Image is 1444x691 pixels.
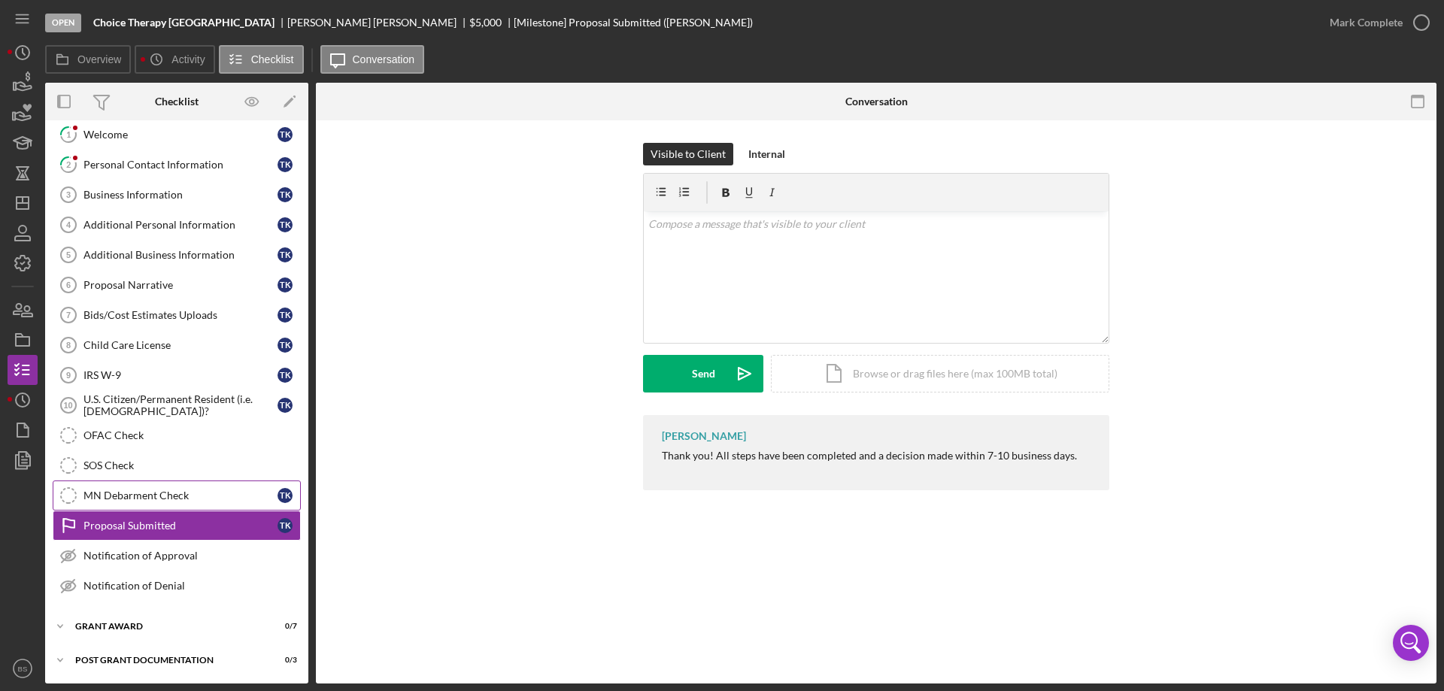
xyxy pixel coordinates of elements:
[278,308,293,323] div: T K
[53,120,301,150] a: 1WelcomeTK
[287,17,469,29] div: [PERSON_NAME] [PERSON_NAME]
[514,17,753,29] div: [Milestone] Proposal Submitted ([PERSON_NAME])
[1393,625,1429,661] div: Open Intercom Messenger
[45,14,81,32] div: Open
[53,420,301,450] a: OFAC Check
[741,143,793,165] button: Internal
[83,159,278,171] div: Personal Contact Information
[75,622,259,631] div: Grant Award
[66,129,71,139] tspan: 1
[53,390,301,420] a: 10U.S. Citizen/Permanent Resident (i.e. [DEMOGRAPHIC_DATA])?TK
[18,665,28,673] text: BS
[53,300,301,330] a: 7Bids/Cost Estimates UploadsTK
[278,368,293,383] div: T K
[66,220,71,229] tspan: 4
[278,187,293,202] div: T K
[83,520,278,532] div: Proposal Submitted
[83,429,300,441] div: OFAC Check
[171,53,205,65] label: Activity
[692,355,715,392] div: Send
[155,95,199,108] div: Checklist
[53,450,301,480] a: SOS Check
[278,127,293,142] div: T K
[63,401,72,410] tspan: 10
[53,480,301,511] a: MN Debarment CheckTK
[662,430,746,442] div: [PERSON_NAME]
[135,45,214,74] button: Activity
[75,656,259,665] div: Post Grant Documentation
[219,45,304,74] button: Checklist
[83,219,278,231] div: Additional Personal Information
[53,240,301,270] a: 5Additional Business InformationTK
[278,157,293,172] div: T K
[53,541,301,571] a: Notification of Approval
[469,16,502,29] span: $5,000
[66,371,71,380] tspan: 9
[651,143,726,165] div: Visible to Client
[83,249,278,261] div: Additional Business Information
[643,143,733,165] button: Visible to Client
[66,250,71,259] tspan: 5
[278,488,293,503] div: T K
[278,398,293,413] div: T K
[53,511,301,541] a: Proposal SubmittedTK
[83,369,278,381] div: IRS W-9
[45,45,131,74] button: Overview
[270,656,297,665] div: 0 / 3
[53,571,301,601] a: Notification of Denial
[662,450,1077,462] div: Thank you! All steps have been completed and a decision made within 7-10 business days.
[83,189,278,201] div: Business Information
[278,247,293,262] div: T K
[53,270,301,300] a: 6Proposal NarrativeTK
[845,95,908,108] div: Conversation
[748,143,785,165] div: Internal
[53,210,301,240] a: 4Additional Personal InformationTK
[83,279,278,291] div: Proposal Narrative
[66,341,71,350] tspan: 8
[251,53,294,65] label: Checklist
[353,53,415,65] label: Conversation
[77,53,121,65] label: Overview
[83,489,278,502] div: MN Debarment Check
[83,393,278,417] div: U.S. Citizen/Permanent Resident (i.e. [DEMOGRAPHIC_DATA])?
[83,580,300,592] div: Notification of Denial
[53,330,301,360] a: 8Child Care LicenseTK
[643,355,763,392] button: Send
[83,129,278,141] div: Welcome
[278,518,293,533] div: T K
[8,653,38,683] button: BS
[1330,8,1403,38] div: Mark Complete
[1315,8,1436,38] button: Mark Complete
[278,338,293,353] div: T K
[278,217,293,232] div: T K
[66,280,71,289] tspan: 6
[93,17,275,29] b: Choice Therapy [GEOGRAPHIC_DATA]
[83,339,278,351] div: Child Care License
[83,550,300,562] div: Notification of Approval
[53,180,301,210] a: 3Business InformationTK
[83,309,278,321] div: Bids/Cost Estimates Uploads
[270,622,297,631] div: 0 / 7
[278,277,293,292] div: T K
[66,190,71,199] tspan: 3
[66,159,71,169] tspan: 2
[83,459,300,471] div: SOS Check
[320,45,425,74] button: Conversation
[66,311,71,320] tspan: 7
[53,150,301,180] a: 2Personal Contact InformationTK
[53,360,301,390] a: 9IRS W-9TK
